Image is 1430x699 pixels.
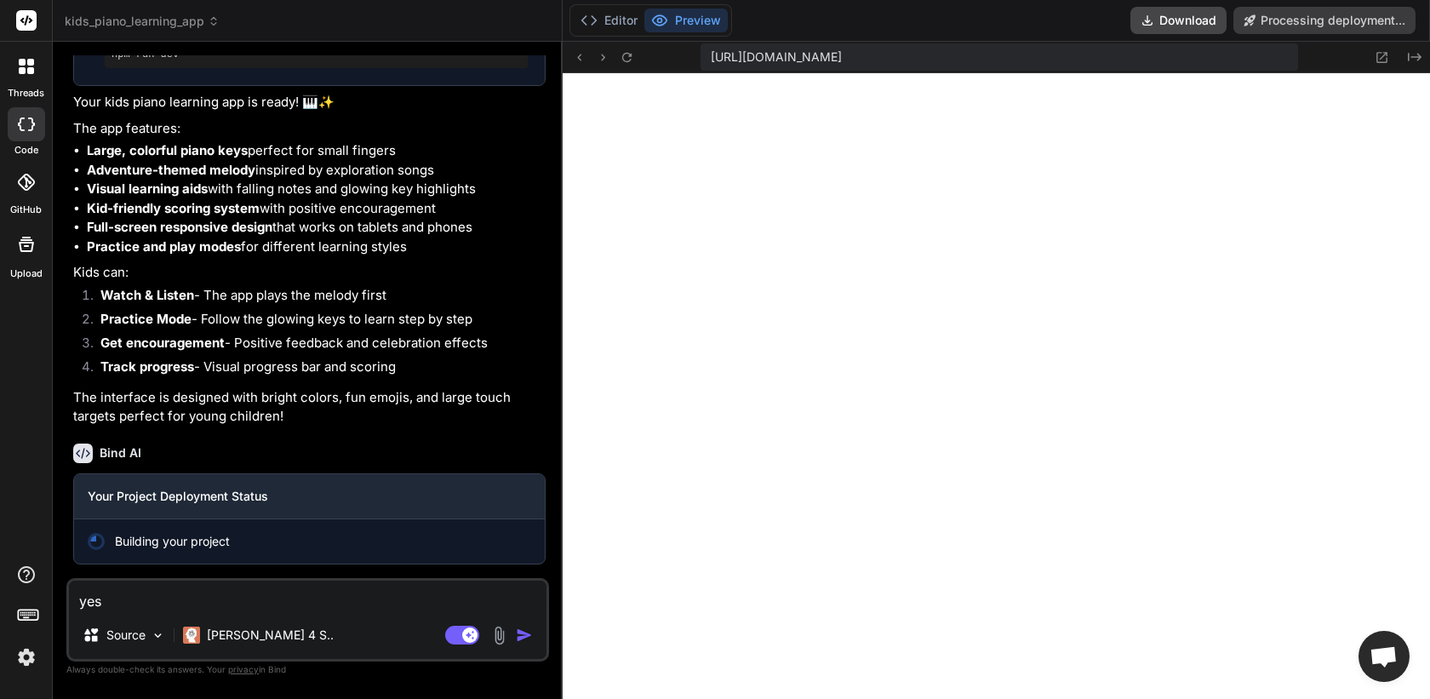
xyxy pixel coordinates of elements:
[711,49,842,66] span: [URL][DOMAIN_NAME]
[228,664,259,674] span: privacy
[1130,7,1227,34] button: Download
[12,643,41,672] img: settings
[14,143,38,158] label: code
[644,9,728,32] button: Preview
[73,93,546,112] p: Your kids piano learning app is ready! 🎹✨
[563,73,1430,699] iframe: Preview
[87,142,248,158] strong: Large, colorful piano keys
[88,488,531,505] h3: Your Project Deployment Status
[100,444,141,461] h6: Bind AI
[100,311,192,327] strong: Practice Mode
[100,335,225,351] strong: Get encouragement
[87,161,546,180] li: inspired by exploration songs
[87,141,546,161] li: perfect for small fingers
[87,200,260,216] strong: Kid-friendly scoring system
[8,86,44,100] label: threads
[100,287,194,303] strong: Watch & Listen
[73,119,546,139] p: The app features:
[151,628,165,643] img: Pick Models
[87,334,546,358] li: - Positive feedback and celebration effects
[489,626,509,645] img: attachment
[106,627,146,644] p: Source
[65,13,220,30] span: kids_piano_learning_app
[87,180,208,197] strong: Visual learning aids
[87,199,546,219] li: with positive encouragement
[87,238,241,255] strong: Practice and play modes
[115,533,230,550] span: Building your project
[87,238,546,257] li: for different learning styles
[87,180,546,199] li: with falling notes and glowing key highlights
[100,358,194,375] strong: Track progress
[10,266,43,281] label: Upload
[73,388,546,427] p: The interface is designed with bright colors, fun emojis, and large touch targets perfect for you...
[73,263,546,283] p: Kids can:
[574,9,644,32] button: Editor
[516,627,533,644] img: icon
[87,286,546,310] li: - The app plays the melody first
[66,662,549,678] p: Always double-check its answers. Your in Bind
[87,358,546,381] li: - Visual progress bar and scoring
[1233,7,1416,34] button: Processing deployment...
[87,218,546,238] li: that works on tablets and phones
[183,627,200,644] img: Claude 4 Sonnet
[207,627,334,644] p: [PERSON_NAME] 4 S..
[87,219,272,235] strong: Full-screen responsive design
[1358,631,1410,682] a: Open chat
[10,203,42,217] label: GitHub
[87,310,546,334] li: - Follow the glowing keys to learn step by step
[87,162,255,178] strong: Adventure-themed melody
